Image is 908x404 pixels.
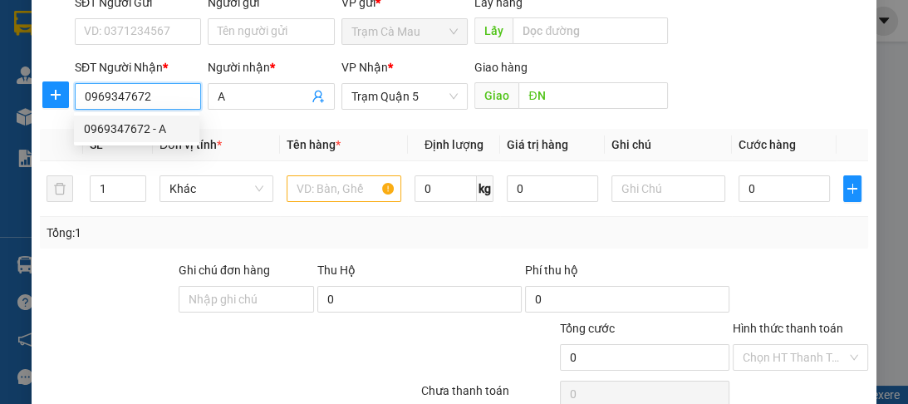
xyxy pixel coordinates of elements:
div: Người nhận [208,58,334,76]
div: 0969347672 - A [74,116,199,142]
button: delete [47,175,73,202]
span: plus [844,182,861,195]
span: user-add [312,90,325,103]
div: 0969347672 - A [84,120,189,138]
input: Dọc đường [518,82,668,109]
div: Phí thu hộ [525,261,729,286]
span: Tên hàng [287,138,341,151]
span: Giao hàng [474,61,528,74]
input: Ghi Chú [611,175,725,202]
span: Khác [169,176,263,201]
span: Tổng cước [560,322,615,335]
button: plus [42,81,69,108]
span: Cước hàng [739,138,796,151]
label: Hình thức thanh toán [733,322,843,335]
span: Trạm Quận 5 [351,84,458,109]
span: Trạm Cà Mau [351,19,458,44]
input: VD: Bàn, Ghế [287,175,400,202]
input: Ghi chú đơn hàng [179,286,314,313]
input: 0 [507,175,598,202]
div: SĐT Người Nhận [75,58,201,76]
input: Dọc đường [513,17,668,44]
div: Tổng: 1 [47,224,352,242]
span: kg [477,175,493,202]
span: Giá trị hàng [507,138,568,151]
span: Định lượng [425,138,483,151]
th: Ghi chú [605,129,732,161]
label: Ghi chú đơn hàng [179,264,270,277]
span: Lấy [474,17,513,44]
span: plus [43,88,68,101]
span: Thu Hộ [317,264,356,277]
span: VP Nhận [341,61,388,74]
span: Giao [474,82,518,109]
button: plus [843,175,861,202]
